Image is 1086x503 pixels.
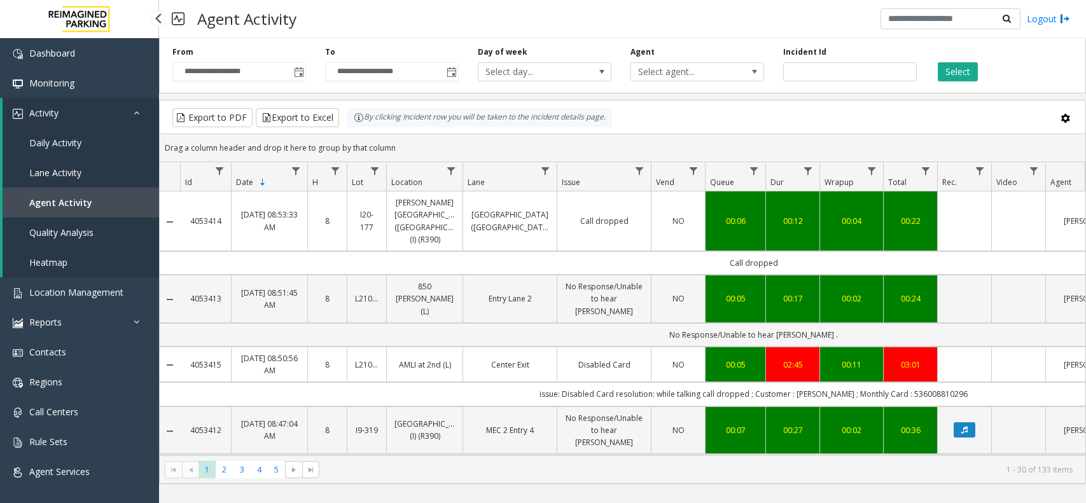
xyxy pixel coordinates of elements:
[828,215,875,227] a: 00:04
[394,418,455,442] a: [GEOGRAPHIC_DATA] (I) (R390)
[3,98,159,128] a: Activity
[774,359,812,371] div: 02:45
[659,293,697,305] a: NO
[3,188,159,217] a: Agent Activity
[828,359,875,371] a: 00:11
[672,359,685,370] span: NO
[239,209,300,233] a: [DATE] 08:53:33 AM
[631,162,648,179] a: Issue Filter Menu
[478,46,527,58] label: Day of week
[198,461,216,478] span: Page 1
[191,3,303,34] h3: Agent Activity
[710,177,734,188] span: Queue
[29,286,123,298] span: Location Management
[891,359,929,371] a: 03:01
[29,436,67,448] span: Rule Sets
[13,348,23,358] img: 'icon'
[1026,162,1043,179] a: Video Filter Menu
[188,215,223,227] a: 4053414
[891,424,929,436] a: 00:36
[394,280,455,317] a: 850 [PERSON_NAME] (L)
[659,359,697,371] a: NO
[188,424,223,436] a: 4053412
[216,461,233,478] span: Page 2
[29,107,59,119] span: Activity
[352,177,363,188] span: Lot
[3,247,159,277] a: Heatmap
[289,465,299,475] span: Go to the next page
[285,461,302,479] span: Go to the next page
[258,177,268,188] span: Sortable
[160,294,180,305] a: Collapse Details
[891,215,929,227] a: 00:22
[800,162,817,179] a: Dur Filter Menu
[713,424,758,436] a: 00:07
[13,109,23,119] img: 'icon'
[355,209,379,233] a: I20-177
[316,424,339,436] a: 8
[13,408,23,418] img: 'icon'
[29,465,90,478] span: Agent Services
[236,177,253,188] span: Date
[29,406,78,418] span: Call Centers
[239,287,300,311] a: [DATE] 08:51:45 AM
[863,162,881,179] a: Wrapup Filter Menu
[770,177,784,188] span: Dur
[394,196,455,245] a: [PERSON_NAME][GEOGRAPHIC_DATA] ([GEOGRAPHIC_DATA]) (I) (R390)
[29,77,74,89] span: Monitoring
[391,177,422,188] span: Location
[672,216,685,226] span: NO
[783,46,826,58] label: Incident Id
[656,177,674,188] span: Vend
[774,293,812,305] a: 00:17
[316,215,339,227] a: 8
[29,256,67,268] span: Heatmap
[471,424,549,436] a: MEC 2 Entry 4
[659,424,697,436] a: NO
[312,177,318,188] span: H
[29,346,66,358] span: Contacts
[828,293,875,305] a: 00:02
[672,293,685,304] span: NO
[443,162,460,179] a: Location Filter Menu
[713,215,758,227] a: 00:06
[347,108,612,127] div: By clicking Incident row you will be taken to the incident details page.
[160,137,1085,159] div: Drag a column header and drop it here to group by that column
[565,280,643,317] a: No Response/Unable to hear [PERSON_NAME]
[172,46,193,58] label: From
[268,461,285,478] span: Page 5
[239,418,300,442] a: [DATE] 08:47:04 AM
[327,464,1073,475] kendo-pager-info: 1 - 30 of 133 items
[29,316,62,328] span: Reports
[685,162,702,179] a: Vend Filter Menu
[366,162,384,179] a: Lot Filter Menu
[160,360,180,370] a: Collapse Details
[713,293,758,305] div: 00:05
[891,293,929,305] a: 00:24
[316,359,339,371] a: 8
[288,162,305,179] a: Date Filter Menu
[355,359,379,371] a: L21063800
[355,293,379,305] a: L21091600
[256,108,339,127] button: Export to Excel
[713,359,758,371] a: 00:05
[3,128,159,158] a: Daily Activity
[160,426,180,436] a: Collapse Details
[13,467,23,478] img: 'icon'
[828,424,875,436] div: 00:02
[942,177,957,188] span: Rec.
[172,3,184,34] img: pageIcon
[746,162,763,179] a: Queue Filter Menu
[825,177,854,188] span: Wrapup
[774,424,812,436] div: 00:27
[3,158,159,188] a: Lane Activity
[325,46,335,58] label: To
[774,215,812,227] a: 00:12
